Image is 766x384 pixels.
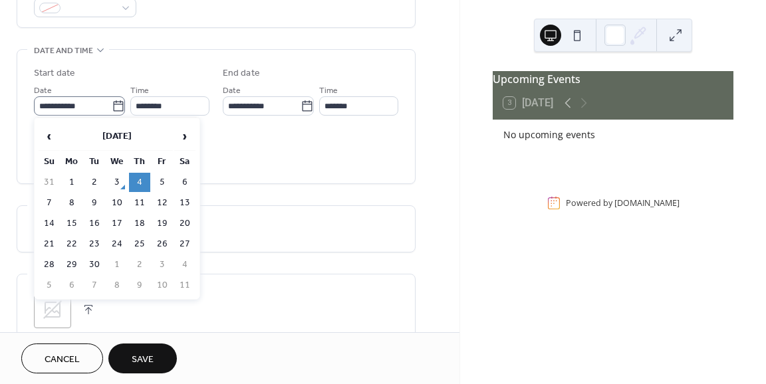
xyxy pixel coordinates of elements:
[223,66,260,80] div: End date
[39,193,60,213] td: 7
[174,276,195,295] td: 11
[175,123,195,149] span: ›
[174,235,195,254] td: 27
[106,173,128,192] td: 3
[152,173,173,192] td: 5
[223,84,241,98] span: Date
[34,44,93,58] span: Date and time
[132,353,154,367] span: Save
[84,214,105,233] td: 16
[129,193,150,213] td: 11
[503,128,723,142] div: No upcoming events
[106,235,128,254] td: 24
[39,255,60,274] td: 28
[566,197,680,209] div: Powered by
[61,276,82,295] td: 6
[84,193,105,213] td: 9
[21,343,103,373] button: Cancel
[39,173,60,192] td: 31
[61,122,173,151] th: [DATE]
[152,235,173,254] td: 26
[84,152,105,171] th: Tu
[61,235,82,254] td: 22
[152,152,173,171] th: Fr
[39,123,59,149] span: ‹
[152,276,173,295] td: 10
[493,71,733,87] div: Upcoming Events
[174,193,195,213] td: 13
[34,66,75,80] div: Start date
[129,173,150,192] td: 4
[84,235,105,254] td: 23
[106,276,128,295] td: 8
[614,197,680,209] a: [DOMAIN_NAME]
[61,152,82,171] th: Mo
[174,214,195,233] td: 20
[61,193,82,213] td: 8
[61,255,82,274] td: 29
[34,291,71,328] div: ;
[129,235,150,254] td: 25
[45,353,80,367] span: Cancel
[174,152,195,171] th: Sa
[39,276,60,295] td: 5
[61,214,82,233] td: 15
[39,235,60,254] td: 21
[106,255,128,274] td: 1
[106,214,128,233] td: 17
[152,214,173,233] td: 19
[84,173,105,192] td: 2
[129,276,150,295] td: 9
[84,255,105,274] td: 30
[39,152,60,171] th: Su
[174,173,195,192] td: 6
[174,255,195,274] td: 4
[130,84,149,98] span: Time
[129,214,150,233] td: 18
[152,255,173,274] td: 3
[84,276,105,295] td: 7
[106,193,128,213] td: 10
[61,173,82,192] td: 1
[129,152,150,171] th: Th
[39,214,60,233] td: 14
[108,343,177,373] button: Save
[319,84,338,98] span: Time
[129,255,150,274] td: 2
[34,84,52,98] span: Date
[152,193,173,213] td: 12
[106,152,128,171] th: We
